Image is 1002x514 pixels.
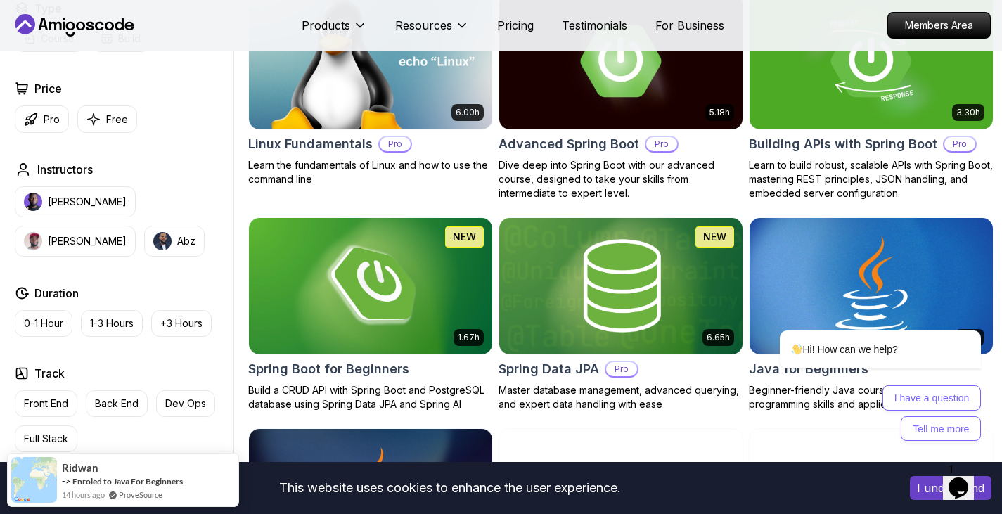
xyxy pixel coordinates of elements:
[499,218,743,354] img: Spring Data JPA card
[456,107,480,118] p: 6.00h
[910,476,991,500] button: Accept cookies
[24,397,68,411] p: Front End
[34,80,62,97] h2: Price
[499,383,743,411] p: Master database management, advanced querying, and expert data handling with ease
[499,217,743,411] a: Spring Data JPA card6.65hNEWSpring Data JPAProMaster database management, advanced querying, and ...
[956,107,980,118] p: 3.30h
[48,195,127,209] p: [PERSON_NAME]
[24,232,42,250] img: instructor img
[24,432,68,446] p: Full Stack
[151,310,212,337] button: +3 Hours
[944,137,975,151] p: Pro
[709,107,730,118] p: 5.18h
[156,390,215,417] button: Dev Ops
[15,390,77,417] button: Front End
[72,476,183,487] a: Enroled to Java For Beginners
[499,134,639,154] h2: Advanced Spring Boot
[248,134,373,154] h2: Linux Fundamentals
[888,13,990,38] p: Members Area
[248,217,493,411] a: Spring Boot for Beginners card1.67hNEWSpring Boot for BeginnersBuild a CRUD API with Spring Boot ...
[707,332,730,343] p: 6.65h
[646,137,677,151] p: Pro
[249,218,492,354] img: Spring Boot for Beginners card
[749,134,937,154] h2: Building APIs with Spring Boot
[11,457,57,503] img: provesource social proof notification image
[119,489,162,501] a: ProveSource
[395,17,469,45] button: Resources
[499,359,599,379] h2: Spring Data JPA
[62,475,71,487] span: ->
[165,397,206,411] p: Dev Ops
[453,230,476,244] p: NEW
[735,203,988,451] iframe: chat widget
[943,458,988,500] iframe: chat widget
[15,186,136,217] button: instructor img[PERSON_NAME]
[458,332,480,343] p: 1.67h
[15,425,77,452] button: Full Stack
[177,234,195,248] p: Abz
[248,158,493,186] p: Learn the fundamentals of Linux and how to use the command line
[160,316,203,330] p: +3 Hours
[106,113,128,127] p: Free
[44,113,60,127] p: Pro
[497,17,534,34] a: Pricing
[95,397,139,411] p: Back End
[24,193,42,211] img: instructor img
[77,105,137,133] button: Free
[153,232,172,250] img: instructor img
[380,137,411,151] p: Pro
[15,310,72,337] button: 0-1 Hour
[90,316,134,330] p: 1-3 Hours
[562,17,627,34] a: Testimonials
[887,12,991,39] a: Members Area
[606,362,637,376] p: Pro
[62,489,105,501] span: 14 hours ago
[144,226,205,257] button: instructor imgAbz
[703,230,726,244] p: NEW
[248,359,409,379] h2: Spring Boot for Beginners
[395,17,452,34] p: Resources
[81,310,143,337] button: 1-3 Hours
[15,226,136,257] button: instructor img[PERSON_NAME]
[248,383,493,411] p: Build a CRUD API with Spring Boot and PostgreSQL database using Spring Data JPA and Spring AI
[34,365,65,382] h2: Track
[655,17,724,34] a: For Business
[302,17,350,34] p: Products
[37,161,93,178] h2: Instructors
[34,285,79,302] h2: Duration
[24,316,63,330] p: 0-1 Hour
[11,473,889,503] div: This website uses cookies to enhance the user experience.
[499,158,743,200] p: Dive deep into Spring Boot with our advanced course, designed to take your skills from intermedia...
[48,234,127,248] p: [PERSON_NAME]
[302,17,367,45] button: Products
[62,462,98,474] span: ridwan
[15,105,69,133] button: Pro
[749,158,994,200] p: Learn to build robust, scalable APIs with Spring Boot, mastering REST principles, JSON handling, ...
[86,390,148,417] button: Back End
